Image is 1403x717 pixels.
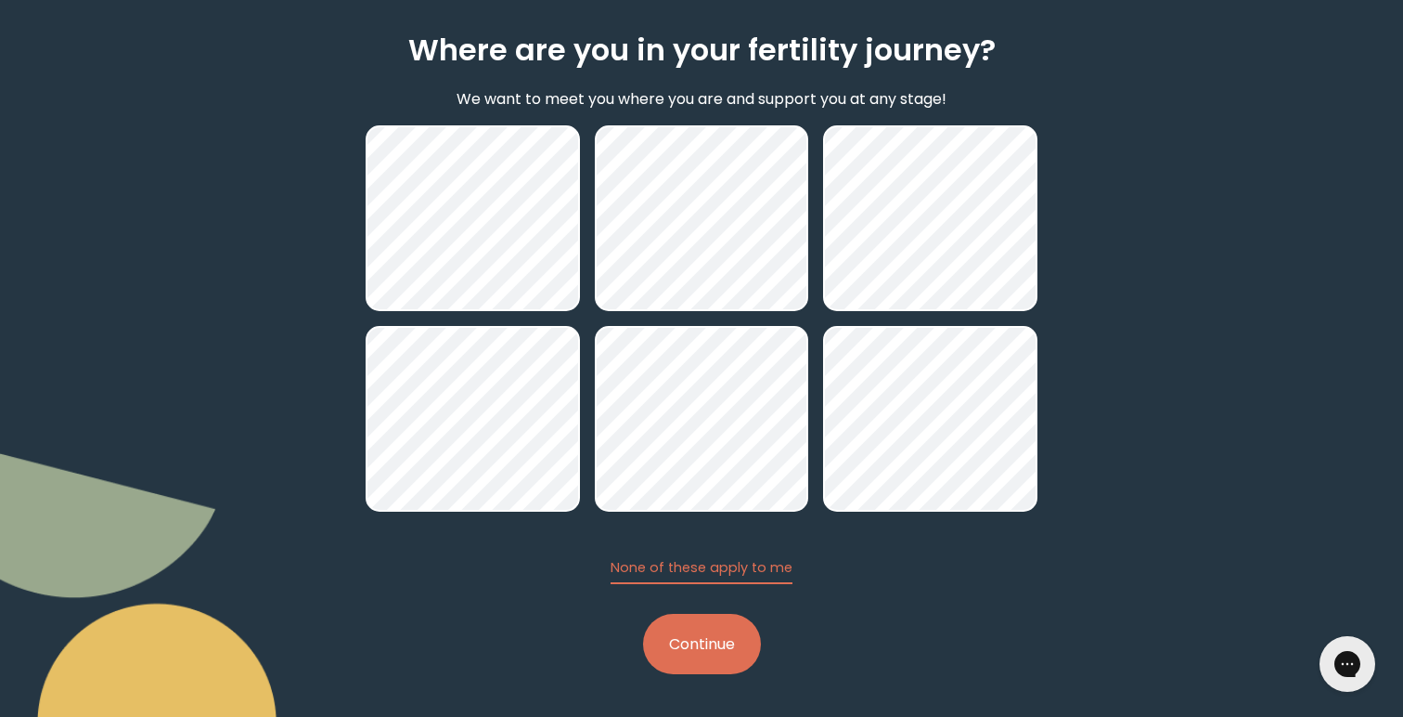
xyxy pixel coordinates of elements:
h2: Where are you in your fertility journey? [408,28,996,72]
button: Continue [643,614,761,674]
p: We want to meet you where you are and support you at any stage! [457,87,946,111]
button: None of these apply to me [611,558,792,584]
iframe: Gorgias live chat messenger [1310,630,1384,698]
